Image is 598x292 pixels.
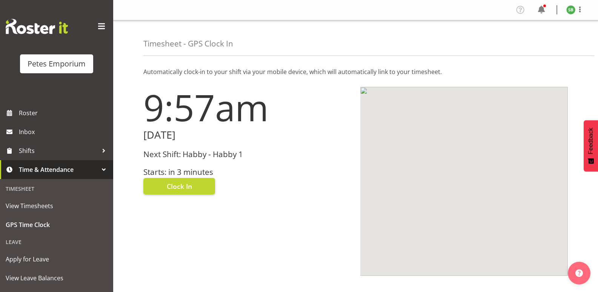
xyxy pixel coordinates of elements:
span: Roster [19,107,109,119]
h3: Next Shift: Habby - Habby 1 [143,150,351,159]
a: GPS Time Clock [2,215,111,234]
div: Leave [2,234,111,250]
p: Automatically clock-in to your shift via your mobile device, which will automatically link to you... [143,67,568,76]
span: Apply for Leave [6,253,108,265]
span: Inbox [19,126,109,138]
a: View Leave Balances [2,269,111,287]
span: Feedback [587,128,594,154]
span: Time & Attendance [19,164,98,175]
h3: Starts: in 3 minutes [143,168,351,176]
span: View Leave Balances [6,272,108,284]
img: stephanie-burden9828.jpg [566,5,575,14]
img: help-xxl-2.png [575,269,583,277]
h4: Timesheet - GPS Clock In [143,39,233,48]
span: GPS Time Clock [6,219,108,230]
a: View Timesheets [2,196,111,215]
a: Apply for Leave [2,250,111,269]
button: Clock In [143,178,215,195]
div: Timesheet [2,181,111,196]
img: Rosterit website logo [6,19,68,34]
span: View Timesheets [6,200,108,212]
button: Feedback - Show survey [584,120,598,171]
div: Petes Emporium [28,58,86,70]
span: Shifts [19,145,98,156]
span: Clock In [167,181,192,191]
h1: 9:57am [143,87,351,128]
h2: [DATE] [143,129,351,141]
